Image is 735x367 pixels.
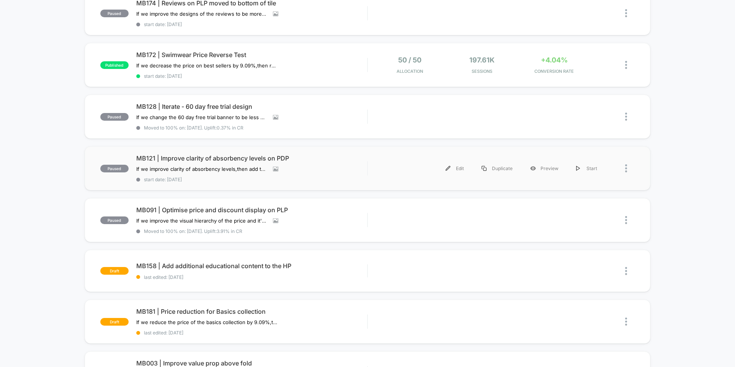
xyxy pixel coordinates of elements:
[469,56,495,64] span: 197.61k
[100,113,129,121] span: paused
[625,61,627,69] img: close
[625,164,627,172] img: close
[136,51,367,59] span: MB172 | Swimwear Price Reverse Test
[136,103,367,110] span: MB128 | Iterate - 60 day free trial design
[136,73,367,79] span: start date: [DATE]
[136,274,367,280] span: last edited: [DATE]
[625,216,627,224] img: close
[136,359,367,367] span: MB003 | Improve value prop above fold
[136,206,367,214] span: MB091 | Optimise price and discount display on PLP
[473,160,521,177] div: Duplicate
[100,216,129,224] span: paused
[625,267,627,275] img: close
[576,166,580,171] img: menu
[136,21,367,27] span: start date: [DATE]
[541,56,568,64] span: +4.04%
[136,218,267,224] span: If we improve the visual hierarchy of the price and it's related promotion then PDV and CR will i...
[625,318,627,326] img: close
[625,9,627,17] img: close
[136,319,278,325] span: If we reduce the price of the basics collection by 9.09%,then conversions will increase,because v...
[446,166,451,171] img: menu
[136,62,278,69] span: If we decrease the price on best sellers by 9.09%,then revenue will increase,because customers ar...
[136,11,267,17] span: If we improve the designs of the reviews to be more visible and credible,then conversions will in...
[136,154,367,162] span: MB121 | Improve clarity of absorbency levels on PDP
[144,125,243,131] span: Moved to 100% on: [DATE] . Uplift: 0.37% in CR
[397,69,423,74] span: Allocation
[136,262,367,270] span: MB158 | Add additional educational content to the HP
[625,113,627,121] img: close
[398,56,421,64] span: 50 / 50
[100,267,129,275] span: draft
[136,114,267,120] span: If we change the 60 day free trial banner to be less distracting from the primary CTA,then conver...
[136,330,367,336] span: last edited: [DATE]
[136,177,367,182] span: start date: [DATE]
[100,10,129,17] span: paused
[100,61,129,69] span: published
[520,69,588,74] span: CONVERSION RATE
[100,318,129,326] span: draft
[136,308,367,315] span: MB181 | Price reduction for Basics collection
[437,160,473,177] div: Edit
[567,160,606,177] div: Start
[448,69,516,74] span: Sessions
[521,160,567,177] div: Preview
[100,165,129,172] span: paused
[144,228,242,234] span: Moved to 100% on: [DATE] . Uplift: 3.91% in CR
[482,166,487,171] img: menu
[136,166,267,172] span: If we improve clarity of absorbency levels,then add to carts & CR will increase,because users are...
